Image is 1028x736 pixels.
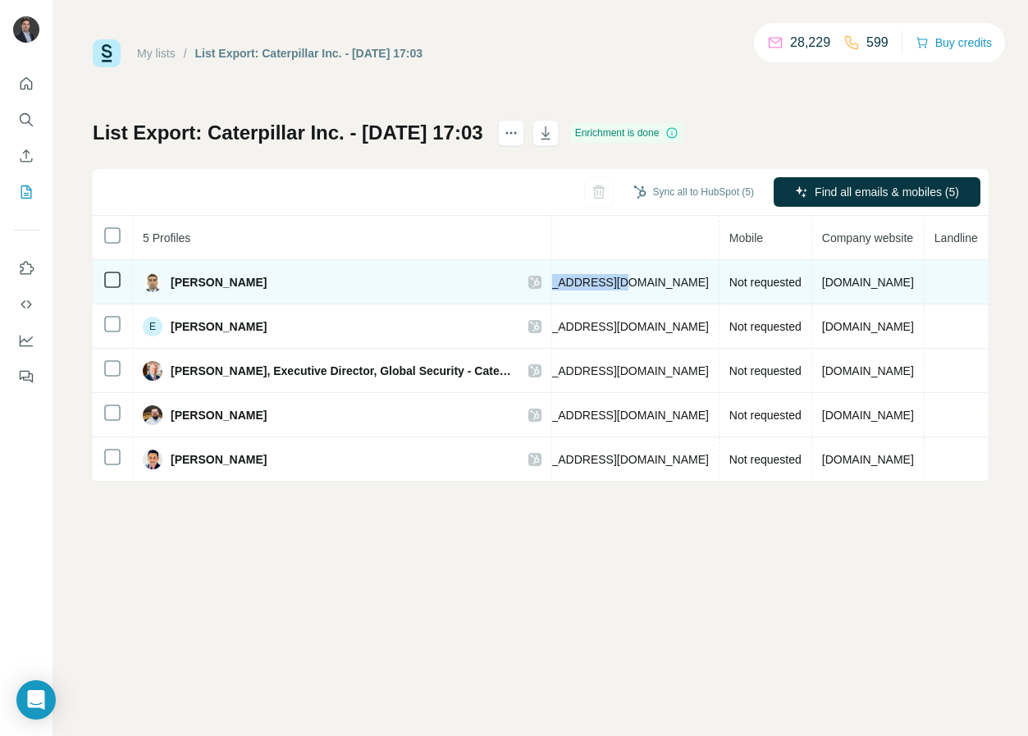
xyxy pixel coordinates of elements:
span: [PERSON_NAME] [171,274,267,290]
span: [DOMAIN_NAME] [822,453,914,466]
button: Use Surfe on LinkedIn [13,254,39,283]
button: Find all emails & mobiles (5) [774,177,980,207]
span: [DOMAIN_NAME] [822,276,914,289]
img: Avatar [143,361,162,381]
span: [PERSON_NAME] [171,407,267,423]
span: Not requested [729,276,802,289]
img: Surfe Logo [93,39,121,67]
button: Quick start [13,69,39,98]
h1: List Export: Caterpillar Inc. - [DATE] 17:03 [93,120,483,146]
img: Avatar [13,16,39,43]
span: [DOMAIN_NAME] [822,409,914,422]
span: Not requested [729,409,802,422]
span: [EMAIL_ADDRESS][DOMAIN_NAME] [514,320,709,333]
span: [EMAIL_ADDRESS][DOMAIN_NAME] [514,364,709,377]
span: [PERSON_NAME] [171,318,267,335]
img: Avatar [143,272,162,292]
span: Landline [934,231,978,245]
img: Avatar [143,405,162,425]
div: E [143,317,162,336]
p: 28,229 [790,33,830,53]
span: Not requested [729,453,802,466]
button: Buy credits [916,31,992,54]
button: Search [13,105,39,135]
button: Feedback [13,362,39,391]
li: / [184,45,187,62]
button: actions [498,120,524,146]
span: [DOMAIN_NAME] [822,364,914,377]
button: Sync all to HubSpot (5) [622,180,765,204]
span: Not requested [729,320,802,333]
button: Enrich CSV [13,141,39,171]
div: List Export: Caterpillar Inc. - [DATE] 17:03 [195,45,423,62]
span: Find all emails & mobiles (5) [815,184,959,200]
button: My lists [13,177,39,207]
div: Enrichment is done [570,123,684,143]
span: [PERSON_NAME] [171,451,267,468]
span: 5 Profiles [143,231,190,245]
p: 599 [866,33,889,53]
span: [DOMAIN_NAME] [822,320,914,333]
span: [PERSON_NAME], Executive Director, Global Security - Caterpillar [171,363,512,379]
div: Open Intercom Messenger [16,680,56,720]
button: Dashboard [13,326,39,355]
span: Not requested [729,364,802,377]
span: [EMAIL_ADDRESS][DOMAIN_NAME] [514,453,709,466]
span: [EMAIL_ADDRESS][DOMAIN_NAME] [514,276,709,289]
button: Use Surfe API [13,290,39,319]
a: My lists [137,47,176,60]
span: Company website [822,231,913,245]
span: Mobile [729,231,763,245]
span: [EMAIL_ADDRESS][DOMAIN_NAME] [514,409,709,422]
img: Avatar [143,450,162,469]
